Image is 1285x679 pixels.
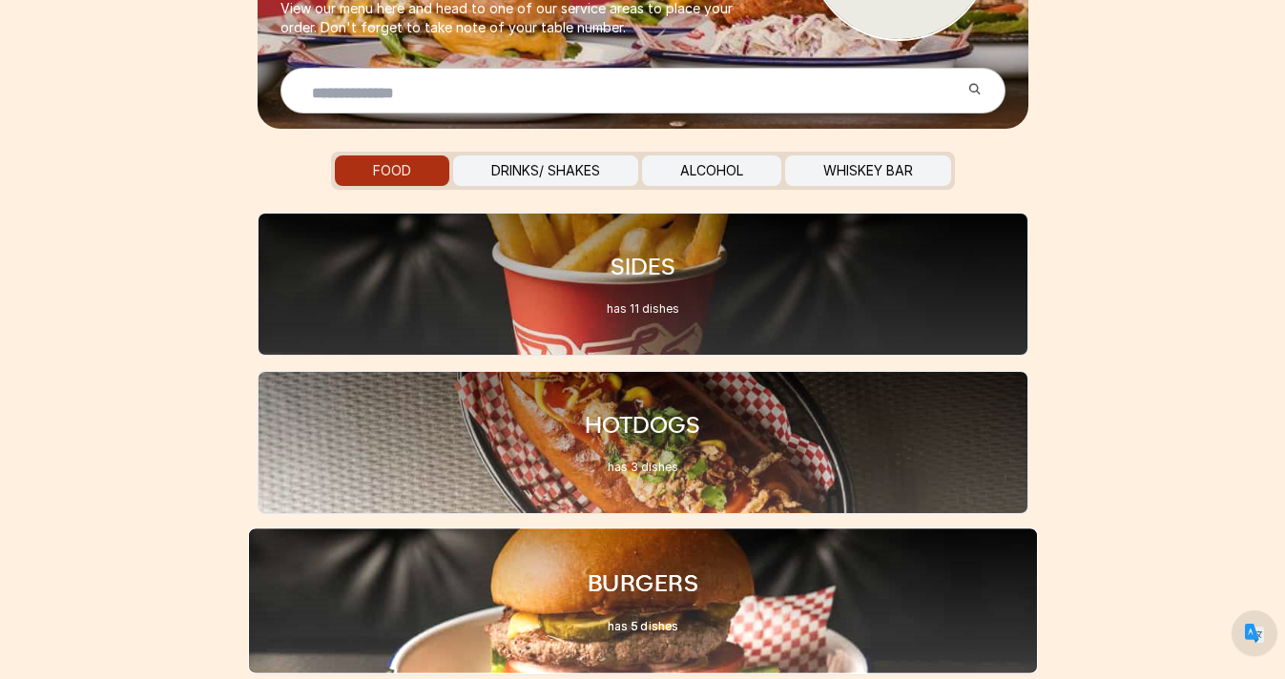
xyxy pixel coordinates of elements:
p: has 11 dishes [607,301,679,317]
h1: HOTDOGS [585,410,700,441]
p: has 5 dishes [588,618,698,633]
img: default.png [1245,624,1264,643]
button: WHISKEY BAR [785,155,951,186]
p: has 3 dishes [585,460,700,475]
h1: BURGERS [588,567,698,599]
button: DRINKS/ SHAKES [453,155,638,186]
button: ALCOHOL [642,155,781,186]
h1: SIDES [607,252,679,282]
button: FOOD [335,155,449,186]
